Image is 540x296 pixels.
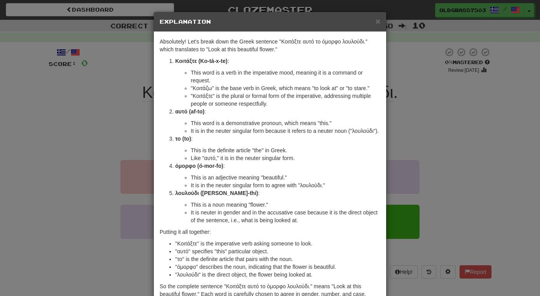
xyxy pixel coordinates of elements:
li: "αυτό" specifies "this" particular object. [175,247,380,255]
li: Like "αυτό," it is in the neuter singular form. [191,154,380,162]
li: "Κοιτάζω" is the base verb in Greek, which means "to look at" or "to stare." [191,84,380,92]
p: : [175,162,380,170]
li: This is an adjective meaning "beautiful." [191,174,380,181]
li: "λουλούδι" is the direct object, the flower being looked at. [175,271,380,279]
li: "Κοιτάξτε" is the plural or formal form of the imperative, addressing multiple people or someone ... [191,92,380,108]
li: It is in the neuter singular form because it refers to a neuter noun ("λουλούδι"). [191,127,380,135]
strong: όμορφο (ó-mor-fo) [175,163,223,169]
li: This word is a verb in the imperative mood, meaning it is a command or request. [191,69,380,84]
h5: Explanation [160,18,380,26]
button: Close [376,17,380,25]
li: "το" is the definite article that pairs with the noun. [175,255,380,263]
li: "όμορφο" describes the noun, indicating that the flower is beautiful. [175,263,380,271]
p: Absolutely! Let's break down the Greek sentence "Κοιτάξτε αυτό το όμορφο λουλούδι." which transla... [160,38,380,53]
p: : [175,108,380,115]
strong: Κοιτάξτε (Ko-tá-x-te) [175,58,227,64]
p: : [175,135,380,143]
p: : [175,189,380,197]
p: Putting it all together: [160,228,380,236]
li: This word is a demonstrative pronoun, which means "this." [191,119,380,127]
strong: το (to) [175,136,191,142]
p: : [175,57,380,65]
strong: λουλούδι ([PERSON_NAME]-thi) [175,190,258,196]
li: It is in the neuter singular form to agree with "λουλούδι." [191,181,380,189]
strong: αυτό (af-to) [175,108,204,115]
li: "Κοιτάξτε" is the imperative verb asking someone to look. [175,240,380,247]
li: It is neuter in gender and in the accusative case because it is the direct object of the sentence... [191,209,380,224]
li: This is the definite article "the" in Greek. [191,146,380,154]
span: × [376,17,380,26]
li: This is a noun meaning "flower." [191,201,380,209]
